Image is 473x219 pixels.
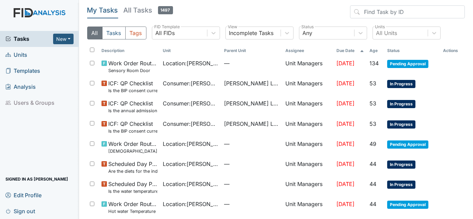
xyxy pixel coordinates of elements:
div: Incomplete Tasks [229,29,274,37]
small: Is the BIP consent current? (document the date, BIP number in the comment section) [108,128,157,134]
span: [DATE] [336,181,354,187]
span: Location : [PERSON_NAME] [163,160,219,168]
span: [DATE] [336,120,354,127]
span: Pending Approval [387,201,428,209]
span: Pending Approval [387,140,428,149]
span: In Progress [387,181,415,189]
span: — [224,140,280,148]
th: Toggle SortBy [334,45,367,56]
span: Consumer : [PERSON_NAME], Shekeyra [163,120,219,128]
span: In Progress [387,161,415,169]
button: New [53,34,74,44]
span: — [224,200,280,208]
div: All FIDs [156,29,175,37]
th: Toggle SortBy [384,45,440,56]
td: Unit Managers [283,157,334,177]
span: Sign out [5,206,35,216]
span: Edit Profile [5,190,42,200]
span: — [224,59,280,67]
span: Location : [PERSON_NAME] [163,140,219,148]
span: [PERSON_NAME] Loop [224,99,280,107]
span: 1497 [158,6,173,14]
span: 53 [369,80,376,87]
span: Scheduled Day Program Inspection Is the water temperature at the kitchen sink between 100 to 110 ... [108,180,157,195]
h5: All Tasks [124,5,173,15]
div: Any [303,29,313,37]
button: Tags [125,27,146,39]
th: Toggle SortBy [221,45,283,56]
span: Analysis [5,82,36,92]
small: Is the BIP consent current? (document the date, BIP number in the comment section) [108,87,157,94]
span: ICF: QP Checklist Is the BIP consent current? (document the date, BIP number in the comment section) [108,120,157,134]
th: Assignee [283,45,334,56]
span: ICF: QP Checklist Is the annual admission agreement current? (document the date in the comment se... [108,99,157,114]
a: Tasks [5,35,53,43]
span: [DATE] [336,60,354,67]
button: All [87,27,103,39]
small: Is the annual admission agreement current? (document the date in the comment section) [108,107,157,114]
span: Location : [PERSON_NAME] [163,180,219,188]
span: Location : [PERSON_NAME] [163,59,219,67]
span: Pending Approval [387,60,428,68]
th: Actions [440,45,465,56]
span: [PERSON_NAME] Loop [224,79,280,87]
span: 134 [369,60,379,67]
span: 44 [369,161,376,167]
td: Unit Managers [283,137,334,157]
span: 53 [369,100,376,107]
input: Find Task by ID [350,5,465,18]
small: Sensory Room Door [108,67,157,74]
span: In Progress [387,100,415,108]
span: 49 [369,140,376,147]
td: Unit Managers [283,56,334,77]
span: [DATE] [336,201,354,207]
span: Work Order Routine Ladies Bathroom Faucet and Plumbing [108,140,157,154]
span: Work Order Routine Sensory Room Door [108,59,157,74]
span: [DATE] [336,80,354,87]
td: Unit Managers [283,177,334,197]
span: Work Order Routine Hot water Temperature low [108,200,157,215]
span: — [224,180,280,188]
td: Unit Managers [283,117,334,137]
span: 44 [369,201,376,207]
span: In Progress [387,120,415,129]
span: Templates [5,66,40,76]
small: [DEMOGRAPHIC_DATA] Bathroom Faucet and Plumbing [108,148,157,154]
span: 44 [369,181,376,187]
span: In Progress [387,80,415,88]
span: [PERSON_NAME] Loop [224,120,280,128]
h5: My Tasks [87,5,118,15]
td: Unit Managers [283,77,334,97]
th: Toggle SortBy [160,45,221,56]
span: Consumer : [PERSON_NAME], Shekeyra [163,99,219,107]
div: All Units [376,29,397,37]
span: [DATE] [336,140,354,147]
span: [DATE] [336,100,354,107]
span: Scheduled Day Program Inspection Are the diets for the individuals (with initials) posted in the ... [108,160,157,174]
span: Signed in as [PERSON_NAME] [5,174,68,184]
th: Toggle SortBy [367,45,384,56]
span: ICF: QP Checklist Is the BIP consent current? (document the date, BIP number in the comment section) [108,79,157,94]
span: 53 [369,120,376,127]
button: Tasks [102,27,126,39]
span: — [224,160,280,168]
span: Location : [PERSON_NAME] [163,200,219,208]
span: Consumer : [PERSON_NAME] [163,79,219,87]
input: Toggle All Rows Selected [90,48,94,52]
div: Type filter [87,27,146,39]
span: [DATE] [336,161,354,167]
span: Units [5,50,27,60]
td: Unit Managers [283,197,334,217]
small: Is the water temperature at the kitchen sink between 100 to 110 degrees? [108,188,157,195]
small: Are the diets for the individuals (with initials) posted in the dining area? [108,168,157,174]
td: Unit Managers [283,97,334,117]
small: Hot water Temperature low [108,208,157,215]
th: Toggle SortBy [99,45,160,56]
